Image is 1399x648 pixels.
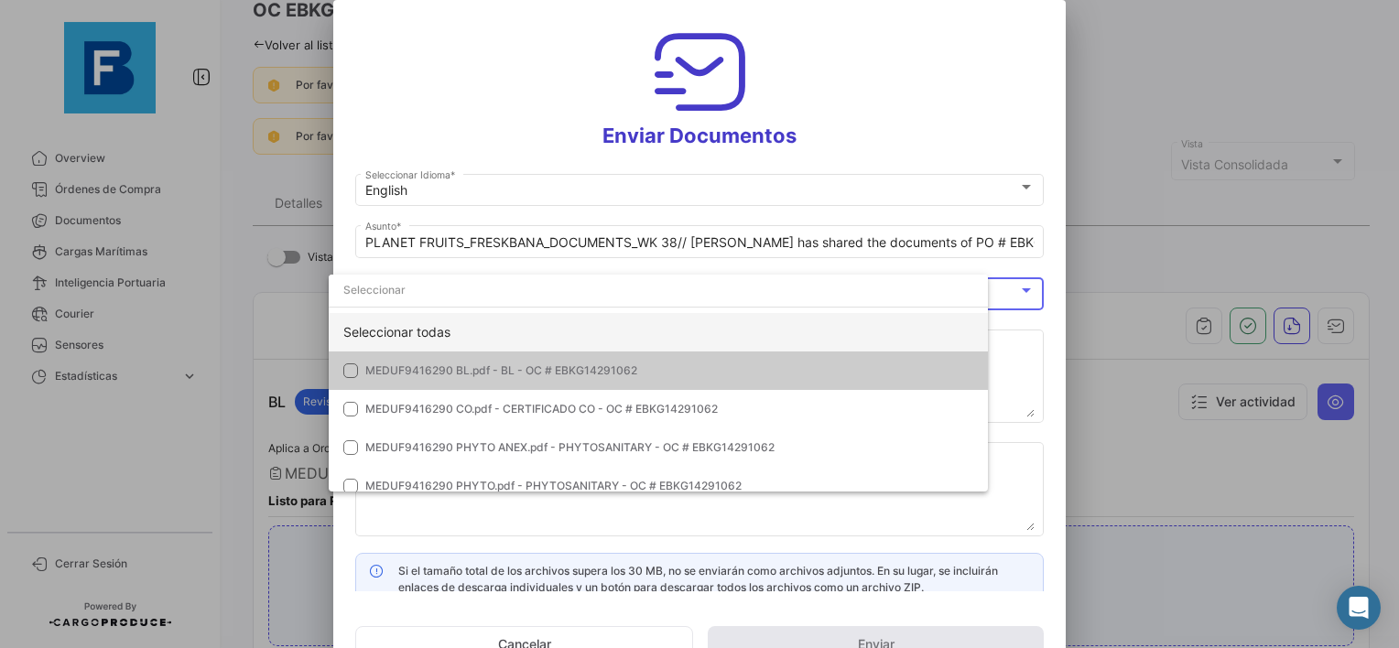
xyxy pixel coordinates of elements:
div: Seleccionar todas [329,313,989,351]
span: MEDUF9416290 BL.pdf - BL - OC # EBKG14291062 [365,363,637,377]
span: MEDUF9416290 PHYTO.pdf - PHYTOSANITARY - OC # EBKG14291062 [365,479,742,492]
div: Abrir Intercom Messenger [1337,586,1381,630]
input: dropdown search [329,274,989,307]
span: MEDUF9416290 PHYTO ANEX.pdf - PHYTOSANITARY - OC # EBKG14291062 [365,440,775,454]
span: MEDUF9416290 CO.pdf - CERTIFICADO CO - OC # EBKG14291062 [365,402,718,416]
